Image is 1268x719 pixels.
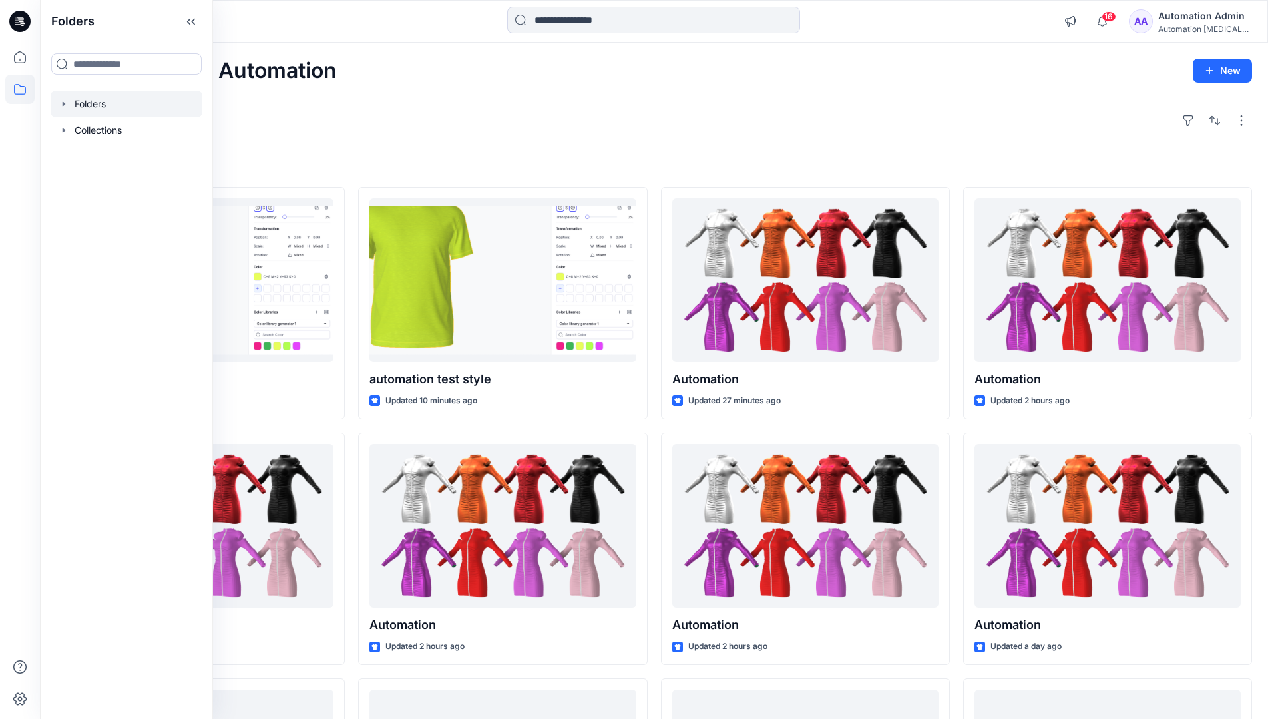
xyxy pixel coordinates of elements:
[974,370,1241,389] p: Automation
[385,640,465,654] p: Updated 2 hours ago
[1193,59,1252,83] button: New
[974,198,1241,363] a: Automation
[369,444,636,608] a: Automation
[974,444,1241,608] a: Automation
[1102,11,1116,22] span: 16
[688,640,767,654] p: Updated 2 hours ago
[672,370,939,389] p: Automation
[672,198,939,363] a: Automation
[369,370,636,389] p: automation test style
[1129,9,1153,33] div: AA
[990,640,1062,654] p: Updated a day ago
[990,394,1070,408] p: Updated 2 hours ago
[56,158,1252,174] h4: Styles
[369,616,636,634] p: Automation
[1158,24,1251,34] div: Automation [MEDICAL_DATA]...
[672,616,939,634] p: Automation
[974,616,1241,634] p: Automation
[672,444,939,608] a: Automation
[1158,8,1251,24] div: Automation Admin
[385,394,477,408] p: Updated 10 minutes ago
[688,394,781,408] p: Updated 27 minutes ago
[369,198,636,363] a: automation test style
